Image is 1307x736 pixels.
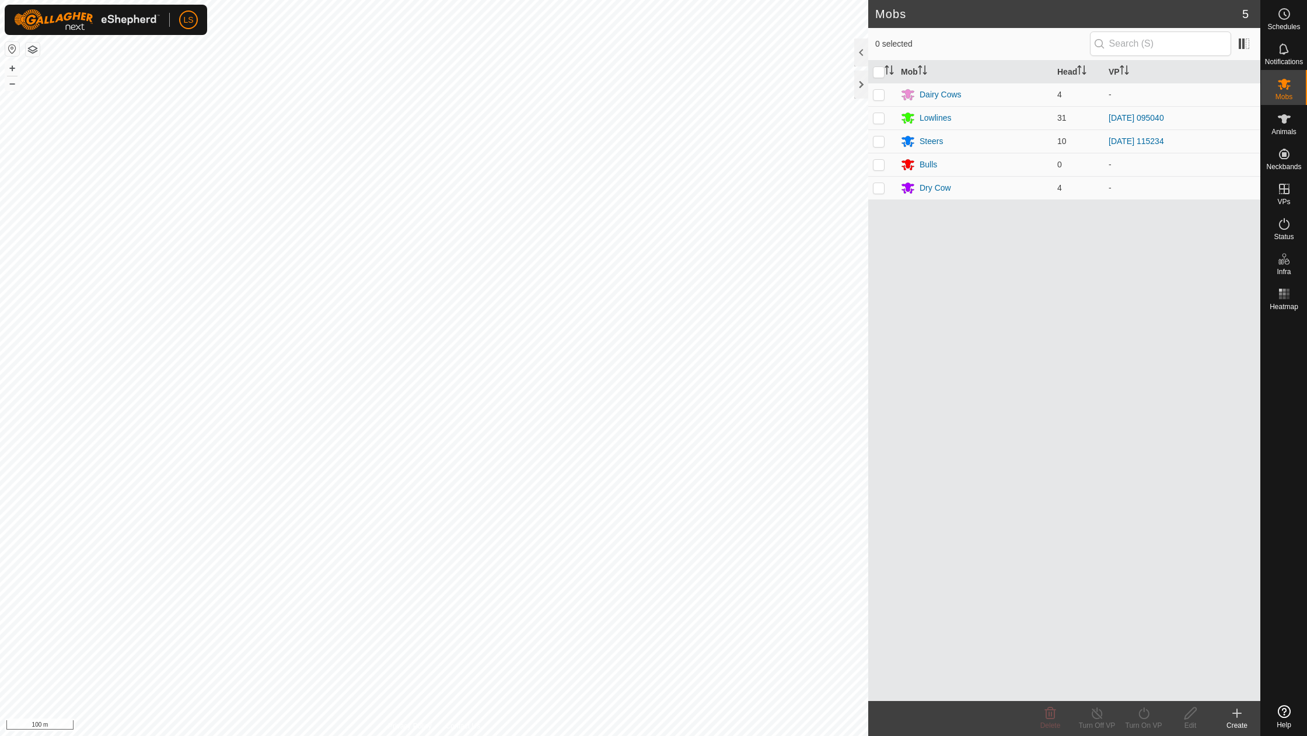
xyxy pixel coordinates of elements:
[1077,67,1086,76] p-sorticon: Activate to sort
[1109,136,1164,146] a: [DATE] 115234
[1270,303,1298,310] span: Heatmap
[920,89,962,101] div: Dairy Cows
[1267,23,1300,30] span: Schedules
[1057,136,1067,146] span: 10
[26,43,40,57] button: Map Layers
[1275,93,1292,100] span: Mobs
[1120,720,1167,731] div: Turn On VP
[1214,720,1260,731] div: Create
[920,135,943,148] div: Steers
[1040,721,1061,730] span: Delete
[1277,268,1291,275] span: Infra
[1090,31,1231,56] input: Search (S)
[1104,83,1260,106] td: -
[183,14,193,26] span: LS
[918,67,927,76] p-sorticon: Activate to sort
[896,61,1053,83] th: Mob
[1277,198,1290,205] span: VPs
[1274,233,1294,240] span: Status
[885,67,894,76] p-sorticon: Activate to sort
[875,38,1090,50] span: 0 selected
[875,7,1242,21] h2: Mobs
[920,159,937,171] div: Bulls
[1104,153,1260,176] td: -
[5,76,19,90] button: –
[1104,61,1260,83] th: VP
[1167,720,1214,731] div: Edit
[1057,160,1062,169] span: 0
[14,9,160,30] img: Gallagher Logo
[1057,113,1067,122] span: 31
[1265,58,1303,65] span: Notifications
[446,721,480,731] a: Contact Us
[388,721,432,731] a: Privacy Policy
[1074,720,1120,731] div: Turn Off VP
[1057,90,1062,99] span: 4
[1266,163,1301,170] span: Neckbands
[1242,5,1249,23] span: 5
[1120,67,1129,76] p-sorticon: Activate to sort
[1261,700,1307,733] a: Help
[1104,176,1260,199] td: -
[920,182,951,194] div: Dry Cow
[1057,183,1062,192] span: 4
[1053,61,1104,83] th: Head
[1109,113,1164,122] a: [DATE] 095040
[920,112,951,124] div: Lowlines
[5,61,19,75] button: +
[1271,128,1296,135] span: Animals
[1277,721,1291,728] span: Help
[5,42,19,56] button: Reset Map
